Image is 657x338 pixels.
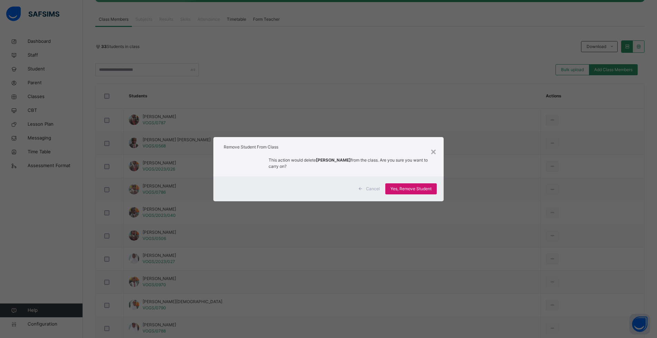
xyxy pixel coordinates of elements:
[430,144,437,158] div: ×
[390,186,432,192] span: Yes, Remove Student
[269,157,434,170] p: This action would delete from the class. Are you sure you want to carry on?
[224,144,433,150] h1: Remove Student From Class
[316,157,351,163] strong: [PERSON_NAME]
[366,186,380,192] span: Cancel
